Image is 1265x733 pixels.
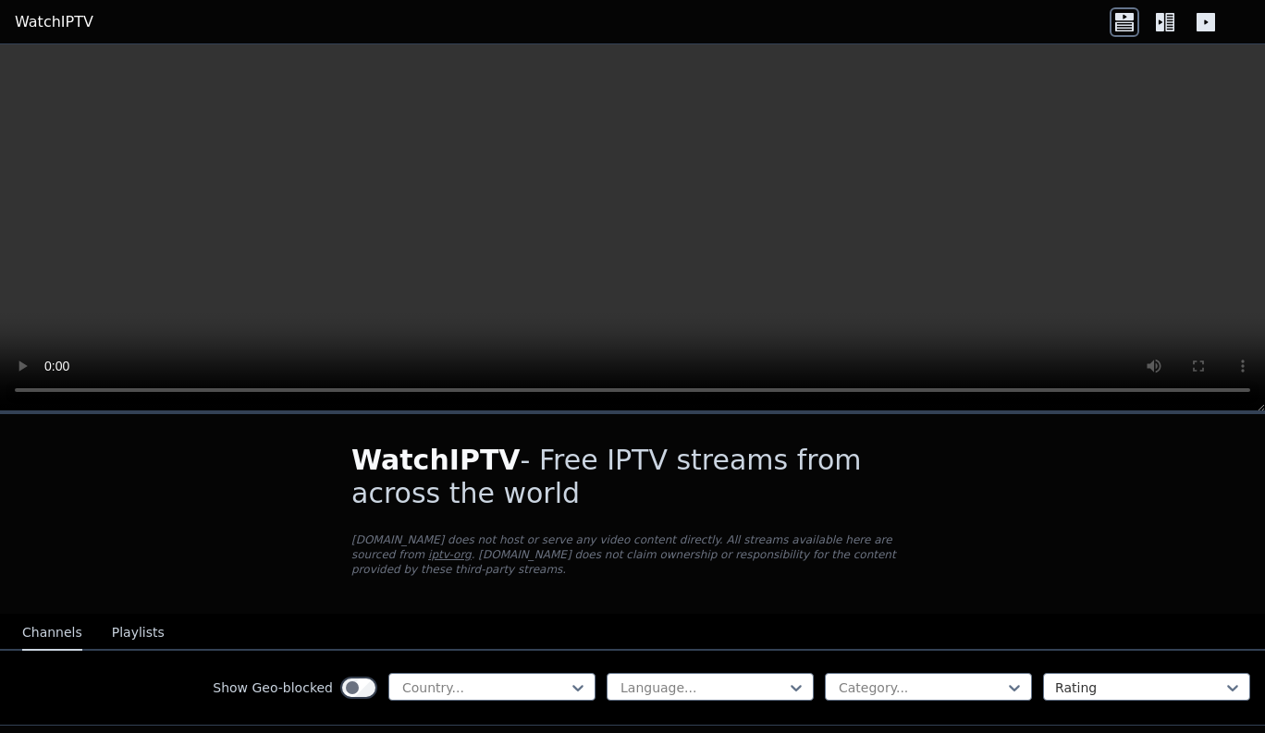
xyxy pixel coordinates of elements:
span: WatchIPTV [351,444,521,476]
button: Playlists [112,616,165,651]
a: WatchIPTV [15,11,93,33]
a: iptv-org [428,548,472,561]
label: Show Geo-blocked [213,678,333,697]
p: [DOMAIN_NAME] does not host or serve any video content directly. All streams available here are s... [351,532,914,577]
h1: - Free IPTV streams from across the world [351,444,914,510]
button: Channels [22,616,82,651]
